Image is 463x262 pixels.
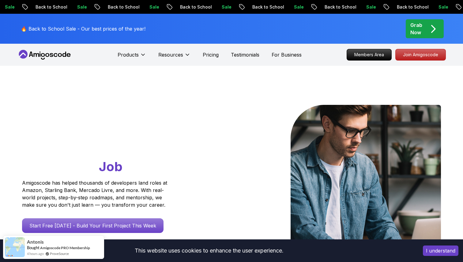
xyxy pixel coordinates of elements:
span: 4 hours ago [27,251,44,256]
p: Sale [195,4,214,10]
a: Testimonials [231,51,259,58]
p: Sale [412,4,431,10]
div: This website uses cookies to enhance the user experience. [5,244,414,257]
p: 🔥 Back to School Sale - Our best prices of the year! [21,25,145,32]
p: Sale [267,4,287,10]
p: Sale [50,4,70,10]
p: Join Amigoscode [396,49,446,60]
p: Resources [158,51,183,58]
p: Back to School [81,4,122,10]
button: Resources [158,51,190,63]
p: Grab Now [410,21,422,36]
img: provesource social proof notification image [5,237,25,257]
p: Products [118,51,139,58]
p: Back to School [9,4,50,10]
p: Sale [339,4,359,10]
span: Antonis [27,239,44,245]
p: Back to School [153,4,195,10]
a: Members Area [347,49,392,61]
button: Products [118,51,146,63]
a: Pricing [203,51,219,58]
p: Back to School [298,4,339,10]
a: Join Amigoscode [395,49,446,61]
a: Start Free [DATE] - Build Your First Project This Week [22,218,164,233]
p: Back to School [225,4,267,10]
p: Amigoscode has helped thousands of developers land roles at Amazon, Starling Bank, Mercado Livre,... [22,179,169,208]
p: Sale [122,4,142,10]
p: Members Area [347,49,391,60]
p: Back to School [370,4,412,10]
a: ProveSource [50,251,69,256]
span: Bought [27,245,40,250]
a: For Business [272,51,302,58]
a: Amigoscode PRO Membership [40,245,90,250]
button: Accept cookies [423,245,458,256]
